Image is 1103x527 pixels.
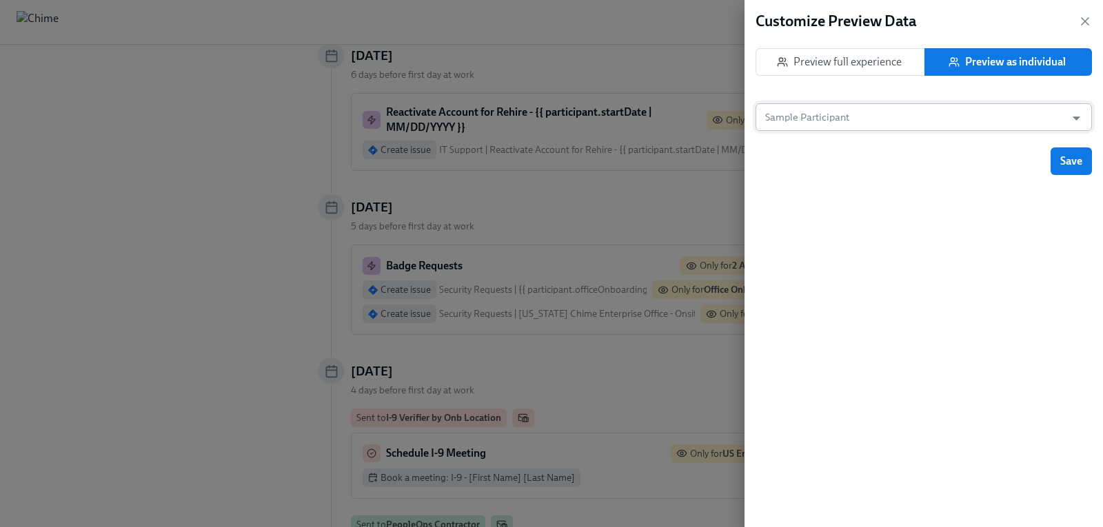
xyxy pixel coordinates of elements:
[934,55,1082,69] span: Preview as individual
[767,55,913,69] span: Preview full experience
[756,48,925,76] button: Preview full experience
[1066,107,1087,129] button: Open
[1051,147,1092,175] button: Save
[1060,154,1082,168] span: Save
[756,11,916,32] h4: Customize Preview Data
[924,48,1092,76] button: Preview as individual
